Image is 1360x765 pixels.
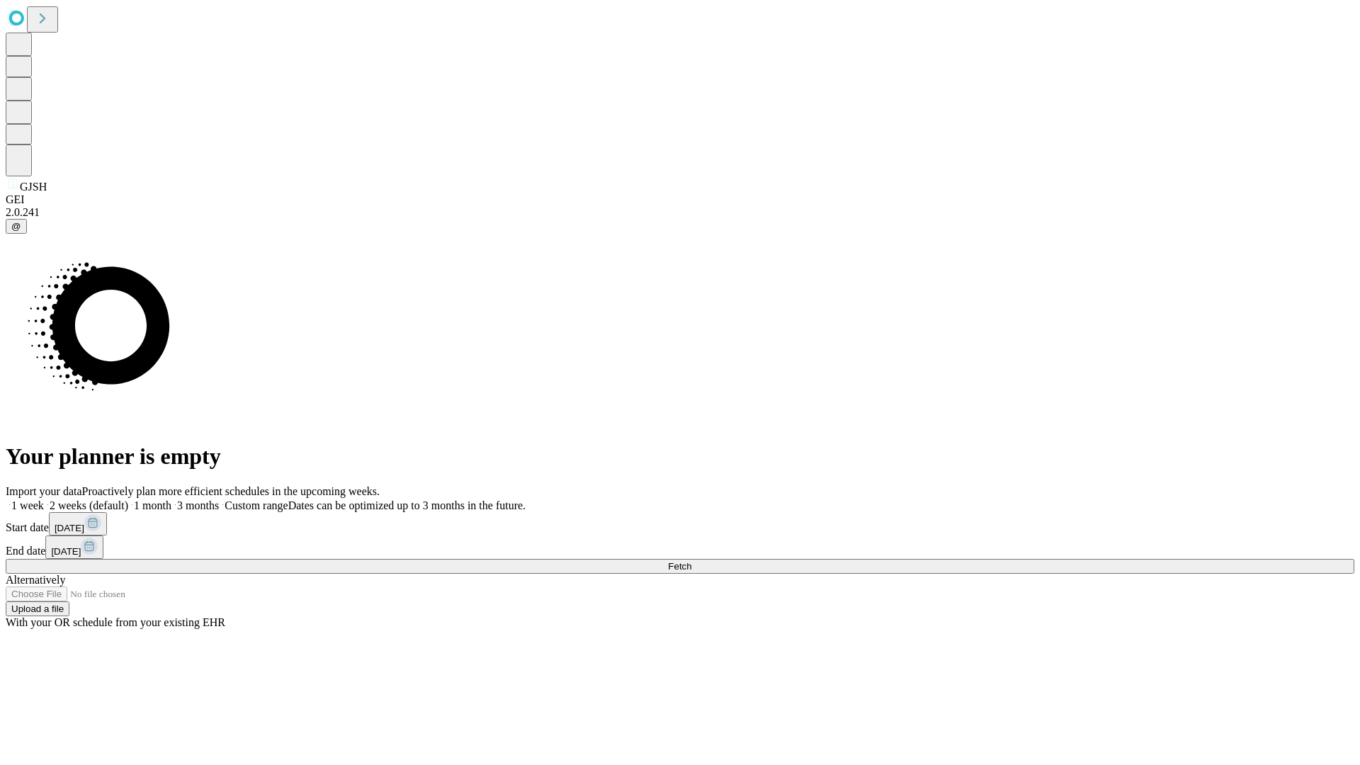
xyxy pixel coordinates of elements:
div: 2.0.241 [6,206,1354,219]
span: GJSH [20,181,47,193]
span: [DATE] [55,523,84,533]
button: [DATE] [45,535,103,559]
div: Start date [6,512,1354,535]
span: With your OR schedule from your existing EHR [6,616,225,628]
h1: Your planner is empty [6,443,1354,470]
span: 3 months [177,499,219,511]
button: Fetch [6,559,1354,574]
span: Dates can be optimized up to 3 months in the future. [288,499,526,511]
span: Custom range [225,499,288,511]
div: End date [6,535,1354,559]
span: 1 week [11,499,44,511]
span: 1 month [134,499,171,511]
span: Alternatively [6,574,65,586]
span: @ [11,221,21,232]
span: 2 weeks (default) [50,499,128,511]
span: Proactively plan more efficient schedules in the upcoming weeks. [82,485,380,497]
span: Import your data [6,485,82,497]
button: [DATE] [49,512,107,535]
span: Fetch [668,561,691,572]
div: GEI [6,193,1354,206]
button: @ [6,219,27,234]
span: [DATE] [51,546,81,557]
button: Upload a file [6,601,69,616]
